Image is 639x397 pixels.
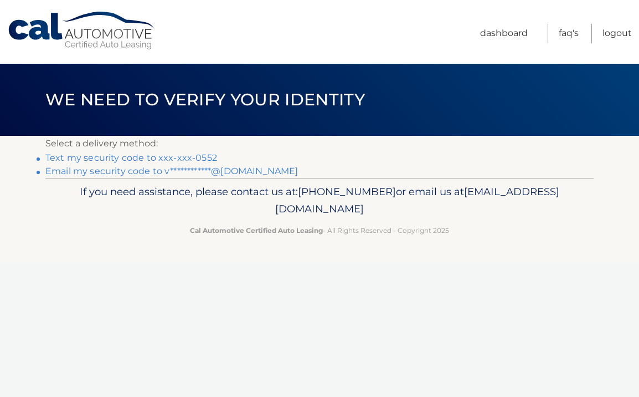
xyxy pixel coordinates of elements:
[45,152,217,163] a: Text my security code to xxx-xxx-0552
[602,24,632,43] a: Logout
[190,226,323,235] strong: Cal Automotive Certified Auto Leasing
[45,89,365,110] span: We need to verify your identity
[7,11,157,50] a: Cal Automotive
[45,136,594,151] p: Select a delivery method:
[53,225,586,236] p: - All Rights Reserved - Copyright 2025
[53,183,586,218] p: If you need assistance, please contact us at: or email us at
[298,185,396,198] span: [PHONE_NUMBER]
[480,24,528,43] a: Dashboard
[559,24,579,43] a: FAQ's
